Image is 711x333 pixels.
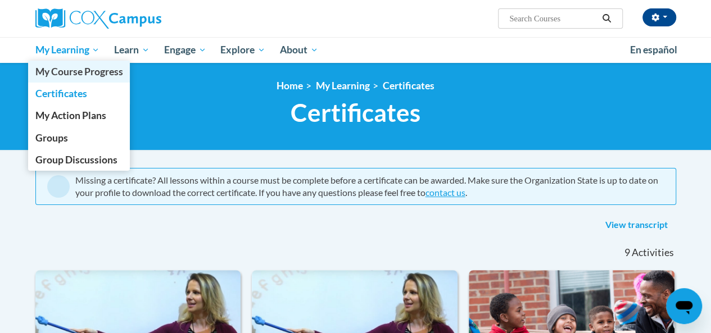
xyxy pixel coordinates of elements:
[632,247,674,259] span: Activities
[277,80,303,92] a: Home
[383,80,434,92] a: Certificates
[28,61,130,83] a: My Course Progress
[598,12,615,25] button: Search
[35,88,87,99] span: Certificates
[508,12,598,25] input: Search Courses
[28,37,107,63] a: My Learning
[35,66,123,77] span: My Course Progress
[316,80,370,92] a: My Learning
[35,110,106,121] span: My Action Plans
[107,37,157,63] a: Learn
[35,8,161,29] img: Cox Campus
[630,44,677,56] span: En español
[27,37,685,63] div: Main menu
[35,43,99,57] span: My Learning
[35,154,117,166] span: Group Discussions
[642,8,676,26] button: Account Settings
[28,104,130,126] a: My Action Plans
[425,187,465,198] a: contact us
[114,43,150,57] span: Learn
[164,43,206,57] span: Engage
[624,247,630,259] span: 9
[28,149,130,171] a: Group Discussions
[273,37,325,63] a: About
[28,83,130,104] a: Certificates
[597,216,676,234] a: View transcript
[280,43,318,57] span: About
[623,38,685,62] a: En español
[35,132,67,144] span: Groups
[28,127,130,149] a: Groups
[213,37,273,63] a: Explore
[666,288,702,324] iframe: Button to launch messaging window
[35,8,238,29] a: Cox Campus
[157,37,214,63] a: Engage
[291,98,420,127] span: Certificates
[75,174,664,199] div: Missing a certificate? All lessons within a course must be complete before a certificate can be a...
[220,43,265,57] span: Explore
